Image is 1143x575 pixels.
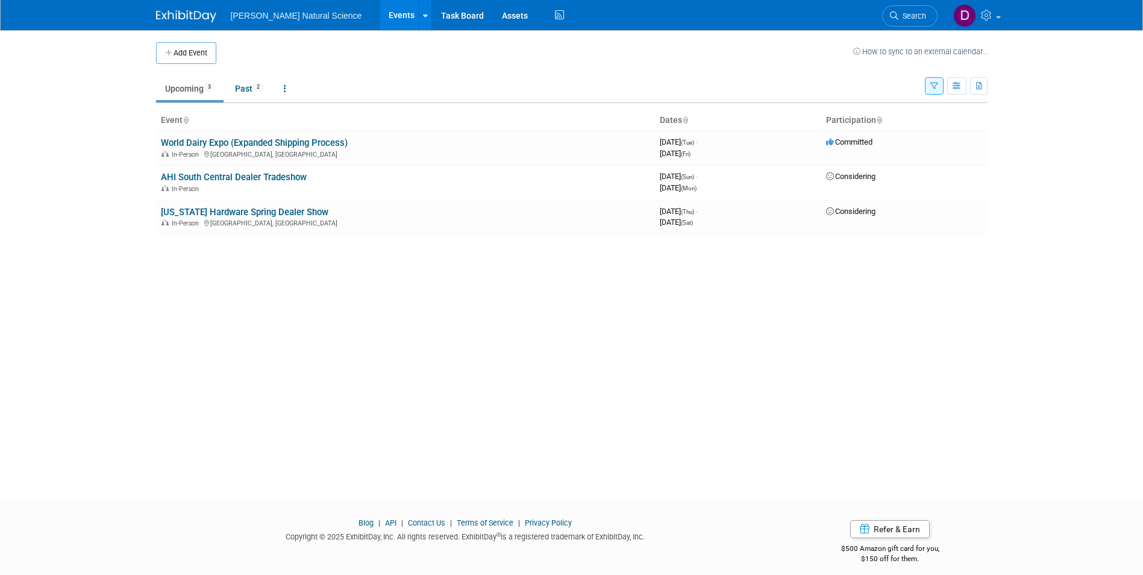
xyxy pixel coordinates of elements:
[156,529,775,542] div: Copyright © 2025 ExhibitDay, Inc. All rights reserved. ExhibitDay is a registered trademark of Ex...
[826,137,872,146] span: Committed
[953,4,976,27] img: Dillon Brookshire
[821,110,988,131] th: Participation
[696,207,698,216] span: -
[375,518,383,527] span: |
[156,77,224,100] a: Upcoming3
[898,11,926,20] span: Search
[156,110,655,131] th: Event
[682,115,688,125] a: Sort by Start Date
[793,554,988,564] div: $150 off for them.
[359,518,374,527] a: Blog
[826,207,875,216] span: Considering
[660,149,690,158] span: [DATE]
[681,209,694,215] span: (Thu)
[660,172,698,181] span: [DATE]
[826,172,875,181] span: Considering
[681,174,694,180] span: (Sun)
[161,172,307,183] a: AHI South Central Dealer Tradeshow
[172,185,202,193] span: In-Person
[161,137,348,148] a: World Dairy Expo (Expanded Shipping Process)
[172,151,202,159] span: In-Person
[447,518,455,527] span: |
[253,83,263,92] span: 2
[226,77,272,100] a: Past2
[398,518,406,527] span: |
[882,5,938,27] a: Search
[515,518,523,527] span: |
[681,219,693,226] span: (Sat)
[161,185,169,191] img: In-Person Event
[161,149,650,159] div: [GEOGRAPHIC_DATA], [GEOGRAPHIC_DATA]
[408,518,445,527] a: Contact Us
[161,219,169,225] img: In-Person Event
[660,218,693,227] span: [DATE]
[496,532,501,538] sup: ®
[161,207,328,218] a: [US_STATE] Hardware Spring Dealer Show
[876,115,882,125] a: Sort by Participation Type
[156,42,216,64] button: Add Event
[660,137,698,146] span: [DATE]
[660,207,698,216] span: [DATE]
[156,10,216,22] img: ExhibitDay
[793,536,988,564] div: $500 Amazon gift card for you,
[681,185,697,192] span: (Mon)
[696,172,698,181] span: -
[161,151,169,157] img: In-Person Event
[231,11,362,20] span: [PERSON_NAME] Natural Science
[681,151,690,157] span: (Fri)
[172,219,202,227] span: In-Person
[655,110,821,131] th: Dates
[853,47,988,56] a: How to sync to an external calendar...
[204,83,215,92] span: 3
[457,518,513,527] a: Terms of Service
[161,218,650,227] div: [GEOGRAPHIC_DATA], [GEOGRAPHIC_DATA]
[850,520,930,538] a: Refer & Earn
[660,183,697,192] span: [DATE]
[681,139,694,146] span: (Tue)
[525,518,572,527] a: Privacy Policy
[183,115,189,125] a: Sort by Event Name
[696,137,698,146] span: -
[385,518,396,527] a: API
